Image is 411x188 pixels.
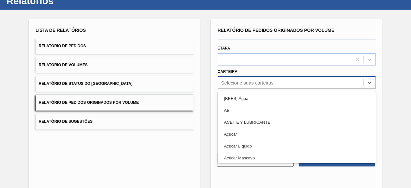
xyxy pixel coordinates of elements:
[218,93,376,104] div: [BEES] Água
[221,80,274,85] div: Selecione suas carteiras
[39,44,86,48] span: Relatório de Pedidos
[39,63,88,67] span: Relatório de Volumes
[218,46,230,50] label: Etapa
[218,128,376,140] div: Açúcar
[39,81,133,86] span: Relatório de Status do [GEOGRAPHIC_DATA]
[218,69,238,74] label: Carteira
[39,100,139,105] span: Relatório de Pedidos Originados por Volume
[36,38,194,54] button: Relatório de Pedidos
[218,28,335,33] span: Relatório de Pedidos Originados por Volume
[36,114,194,130] button: Relatório de Sugestões
[36,28,86,33] span: Lista de Relatórios
[36,76,194,92] button: Relatório de Status do [GEOGRAPHIC_DATA]
[218,104,376,116] div: ABI
[36,57,194,73] button: Relatório de Volumes
[218,116,376,128] div: ACEITE Y LUBRICANTE
[36,95,194,111] button: Relatório de Pedidos Originados por Volume
[217,154,293,166] button: Limpar
[218,152,376,164] div: Açúcar Mascavo
[39,119,93,124] span: Relatório de Sugestões
[218,140,376,152] div: Açúcar Líquido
